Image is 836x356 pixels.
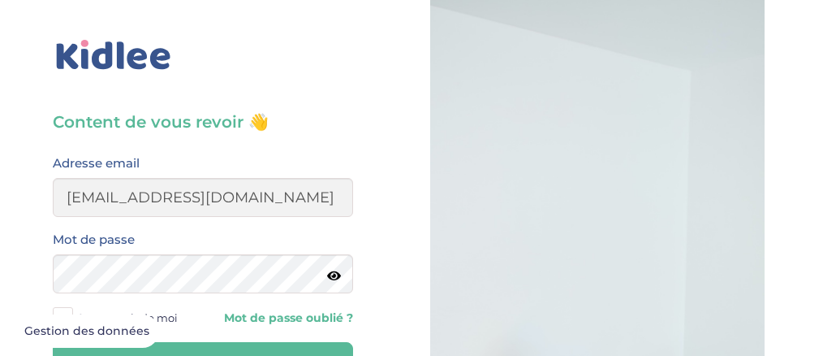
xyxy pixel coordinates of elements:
[53,178,353,217] input: Email
[53,111,353,133] h3: Content de vous revoir 👋
[215,310,353,326] a: Mot de passe oublié ?
[24,324,149,339] span: Gestion des données
[15,315,159,349] button: Gestion des données
[53,153,140,174] label: Adresse email
[53,229,135,250] label: Mot de passe
[77,307,178,328] span: Se souvenir de moi
[53,37,175,74] img: logo_kidlee_bleu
